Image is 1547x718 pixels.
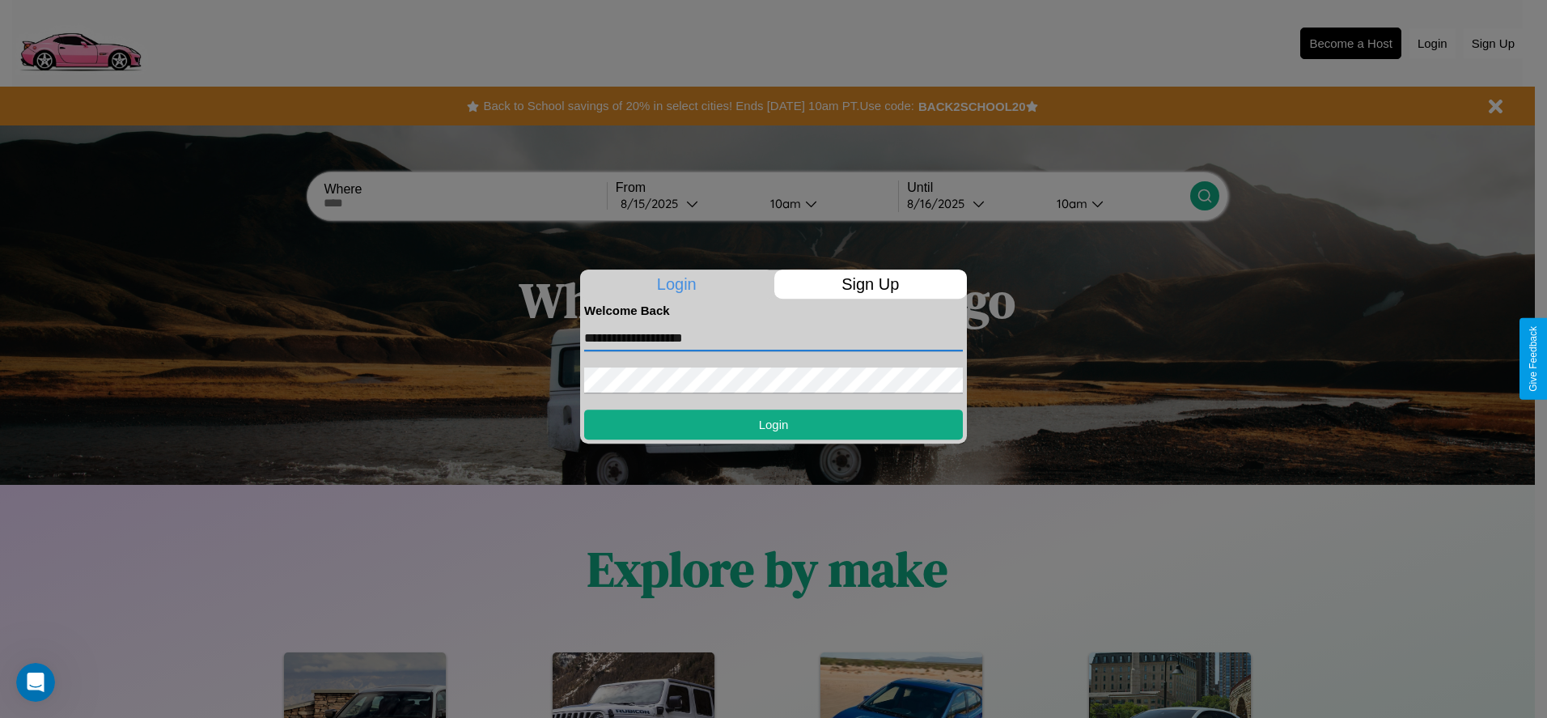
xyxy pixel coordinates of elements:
[584,410,963,440] button: Login
[580,270,773,299] p: Login
[16,663,55,702] iframe: Intercom live chat
[1528,326,1539,392] div: Give Feedback
[774,270,968,299] p: Sign Up
[584,304,963,317] h4: Welcome Back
